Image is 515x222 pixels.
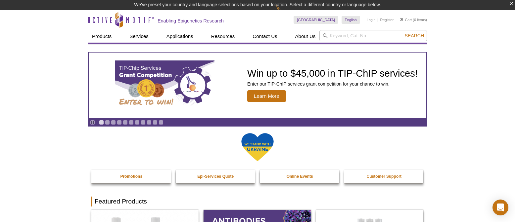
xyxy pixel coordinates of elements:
a: Go to slide 2 [105,120,110,125]
div: Open Intercom Messenger [492,200,508,215]
a: Go to slide 7 [135,120,140,125]
a: [GEOGRAPHIC_DATA] [294,16,338,24]
h2: Enabling Epigenetics Research [158,18,224,24]
a: Toggle autoplay [90,120,95,125]
strong: Epi-Services Quote [197,174,234,179]
img: Change Here [276,5,294,20]
button: Search [403,33,426,39]
a: Go to slide 1 [99,120,104,125]
a: Services [125,30,153,43]
a: Register [380,18,394,22]
a: Customer Support [344,170,424,183]
a: TIP-ChIP Services Grant Competition Win up to $45,000 in TIP-ChIP services! Enter our TIP-ChIP se... [89,53,426,118]
a: English [342,16,360,24]
a: About Us [291,30,320,43]
a: Applications [163,30,197,43]
li: (0 items) [400,16,427,24]
li: | [377,16,378,24]
a: Resources [207,30,239,43]
p: Enter our TIP-ChIP services grant competition for your chance to win. [247,81,418,87]
strong: Promotions [120,174,142,179]
a: Login [367,18,376,22]
a: Go to slide 11 [159,120,164,125]
a: Epi-Services Quote [176,170,256,183]
a: Contact Us [249,30,281,43]
a: Cart [400,18,412,22]
article: TIP-ChIP Services Grant Competition [89,53,426,118]
a: Go to slide 10 [153,120,158,125]
a: Go to slide 8 [141,120,146,125]
strong: Customer Support [367,174,401,179]
span: Search [405,33,424,38]
input: Keyword, Cat. No. [319,30,427,41]
h2: Win up to $45,000 in TIP-ChIP services! [247,68,418,78]
a: Products [88,30,116,43]
a: Go to slide 6 [129,120,134,125]
strong: Online Events [287,174,313,179]
a: Go to slide 9 [147,120,152,125]
a: Promotions [91,170,171,183]
a: Go to slide 4 [117,120,122,125]
img: TIP-ChIP Services Grant Competition [115,60,214,110]
a: Go to slide 3 [111,120,116,125]
h2: Featured Products [91,197,424,206]
span: Learn More [247,90,286,102]
img: Your Cart [400,18,403,21]
img: We Stand With Ukraine [241,132,274,162]
a: Online Events [260,170,340,183]
a: Go to slide 5 [123,120,128,125]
